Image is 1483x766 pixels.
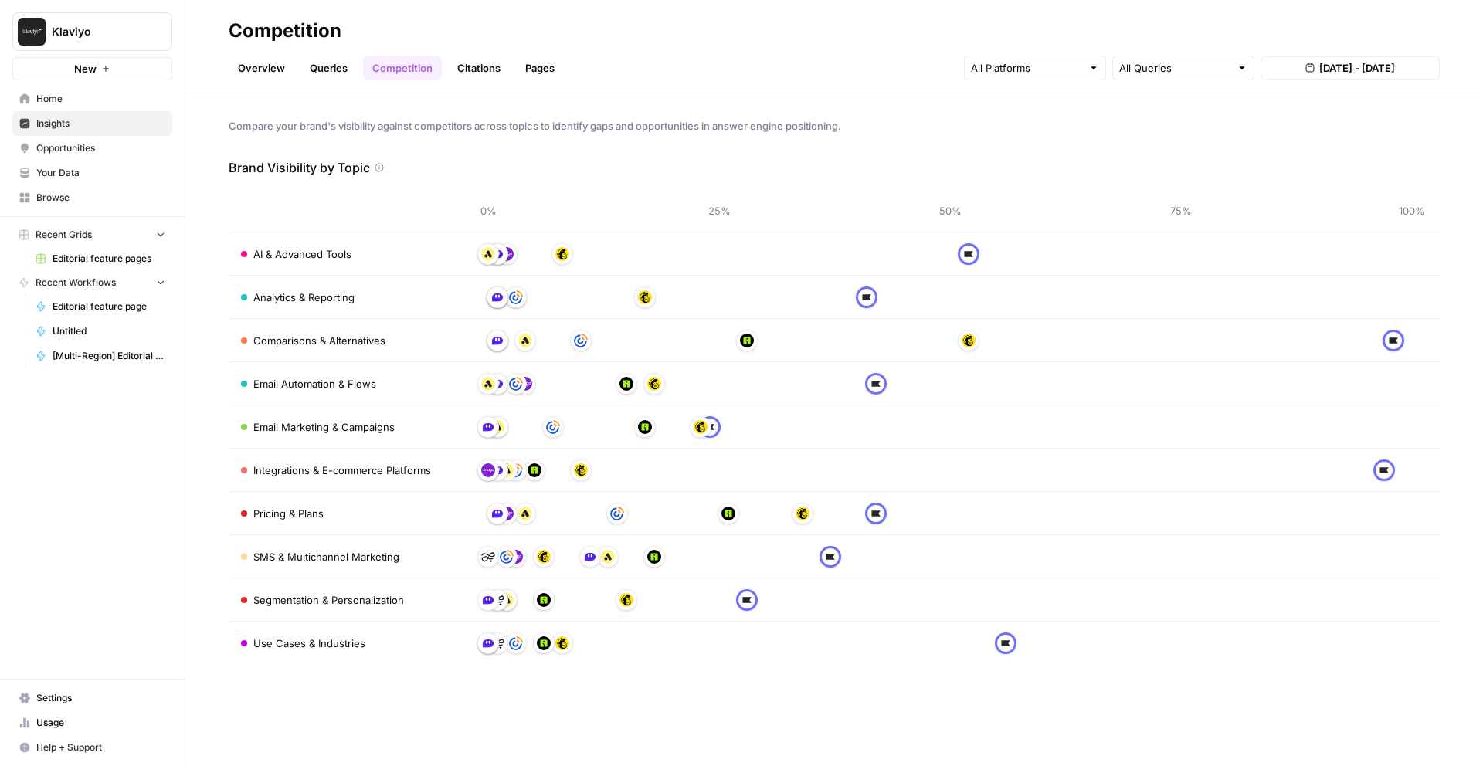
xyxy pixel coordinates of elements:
span: Insights [36,117,165,130]
img: 3j9qnj2pq12j0e9szaggu3i8lwoi [500,507,514,520]
img: 3j9qnj2pq12j0e9szaggu3i8lwoi [518,377,532,391]
button: Recent Grids [12,223,172,246]
a: Settings [12,686,172,710]
img: rg202btw2ktor7h9ou5yjtg7epnf [509,463,523,477]
span: Home [36,92,165,106]
span: Integrations & E-commerce Platforms [253,463,431,478]
img: pg21ys236mnd3p55lv59xccdo3xy [574,463,588,477]
img: 24zjstrmboybh03qprmzjnkpzb7j [490,636,504,650]
img: pg21ys236mnd3p55lv59xccdo3xy [962,334,976,347]
img: fxnkixr6jbtdipu3lra6hmajxwf3 [583,550,597,564]
img: pg21ys236mnd3p55lv59xccdo3xy [647,377,661,391]
a: Opportunities [12,136,172,161]
span: Klaviyo [52,24,145,39]
img: 3j9qnj2pq12j0e9szaggu3i8lwoi [500,247,514,261]
img: pg21ys236mnd3p55lv59xccdo3xy [619,593,633,607]
a: Untitled [29,319,172,344]
img: rg202btw2ktor7h9ou5yjtg7epnf [574,334,588,347]
img: fxnkixr6jbtdipu3lra6hmajxwf3 [481,593,495,607]
img: d03zj4el0aa7txopwdneenoutvcu [860,290,874,304]
span: Email Marketing & Campaigns [253,419,395,435]
span: Analytics & Reporting [253,290,355,305]
img: d03zj4el0aa7txopwdneenoutvcu [1386,334,1400,347]
a: Competition [363,56,442,80]
span: AI & Advanced Tools [253,246,351,262]
span: Recent Grids [36,228,92,242]
img: pg21ys236mnd3p55lv59xccdo3xy [555,636,569,650]
span: [DATE] - [DATE] [1319,60,1395,76]
img: d03zj4el0aa7txopwdneenoutvcu [703,420,717,434]
div: Competition [229,19,341,43]
button: Help + Support [12,735,172,760]
img: n07qf5yuhemumpikze8icgz1odva [500,593,514,607]
input: All Queries [1119,60,1230,76]
a: Home [12,86,172,111]
img: pg21ys236mnd3p55lv59xccdo3xy [555,247,569,261]
img: or48ckoj2dr325ui2uouqhqfwspy [721,507,735,520]
img: or48ckoj2dr325ui2uouqhqfwspy [619,377,633,391]
img: fxnkixr6jbtdipu3lra6hmajxwf3 [490,463,504,477]
img: rg202btw2ktor7h9ou5yjtg7epnf [500,550,514,564]
img: d03zj4el0aa7txopwdneenoutvcu [869,507,883,520]
img: n07qf5yuhemumpikze8icgz1odva [518,507,532,520]
img: fxnkixr6jbtdipu3lra6hmajxwf3 [490,507,504,520]
span: 50% [935,203,965,219]
img: rg202btw2ktor7h9ou5yjtg7epnf [509,290,523,304]
img: n07qf5yuhemumpikze8icgz1odva [518,334,532,347]
button: Recent Workflows [12,271,172,294]
a: Editorial feature pages [29,246,172,271]
img: n07qf5yuhemumpikze8icgz1odva [481,247,495,261]
span: Email Automation & Flows [253,376,376,391]
img: fxnkixr6jbtdipu3lra6hmajxwf3 [490,247,504,261]
img: d03zj4el0aa7txopwdneenoutvcu [740,593,754,607]
img: n07qf5yuhemumpikze8icgz1odva [481,377,495,391]
img: or48ckoj2dr325ui2uouqhqfwspy [647,550,661,564]
a: Overview [229,56,294,80]
img: rg202btw2ktor7h9ou5yjtg7epnf [509,636,523,650]
img: or48ckoj2dr325ui2uouqhqfwspy [638,420,652,434]
img: 24zjstrmboybh03qprmzjnkpzb7j [481,550,495,564]
button: [DATE] - [DATE] [1261,56,1440,80]
p: Brand Visibility by Topic [229,158,370,177]
a: Usage [12,710,172,735]
span: Recent Workflows [36,276,116,290]
img: or48ckoj2dr325ui2uouqhqfwspy [537,636,551,650]
span: New [74,61,97,76]
img: or48ckoj2dr325ui2uouqhqfwspy [528,463,541,477]
a: [Multi-Region] Editorial feature page [29,344,172,368]
span: Editorial feature page [53,300,165,314]
span: Help + Support [36,741,165,754]
img: fxnkixr6jbtdipu3lra6hmajxwf3 [490,334,504,347]
span: [Multi-Region] Editorial feature page [53,349,165,363]
img: 3j9qnj2pq12j0e9szaggu3i8lwoi [509,550,523,564]
a: Queries [300,56,357,80]
img: d03zj4el0aa7txopwdneenoutvcu [823,550,837,564]
a: Editorial feature page [29,294,172,319]
img: fxnkixr6jbtdipu3lra6hmajxwf3 [490,290,504,304]
span: Pricing & Plans [253,506,324,521]
a: Your Data [12,161,172,185]
img: d03zj4el0aa7txopwdneenoutvcu [869,377,883,391]
img: n07qf5yuhemumpikze8icgz1odva [601,550,615,564]
span: Usage [36,716,165,730]
span: Untitled [53,324,165,338]
img: n07qf5yuhemumpikze8icgz1odva [490,420,504,434]
img: rg202btw2ktor7h9ou5yjtg7epnf [546,420,560,434]
button: New [12,57,172,80]
span: 25% [704,203,735,219]
span: Editorial feature pages [53,252,165,266]
img: pg21ys236mnd3p55lv59xccdo3xy [537,550,551,564]
img: fxnkixr6jbtdipu3lra6hmajxwf3 [481,420,495,434]
img: rg202btw2ktor7h9ou5yjtg7epnf [610,507,624,520]
img: fxnkixr6jbtdipu3lra6hmajxwf3 [490,377,504,391]
img: d03zj4el0aa7txopwdneenoutvcu [999,636,1013,650]
img: pg21ys236mnd3p55lv59xccdo3xy [694,420,708,434]
span: Comparisons & Alternatives [253,333,385,348]
span: Opportunities [36,141,165,155]
a: Insights [12,111,172,136]
img: or48ckoj2dr325ui2uouqhqfwspy [740,334,754,347]
img: n07qf5yuhemumpikze8icgz1odva [500,463,514,477]
span: Browse [36,191,165,205]
img: 3j9qnj2pq12j0e9szaggu3i8lwoi [481,463,495,477]
img: or48ckoj2dr325ui2uouqhqfwspy [537,593,551,607]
